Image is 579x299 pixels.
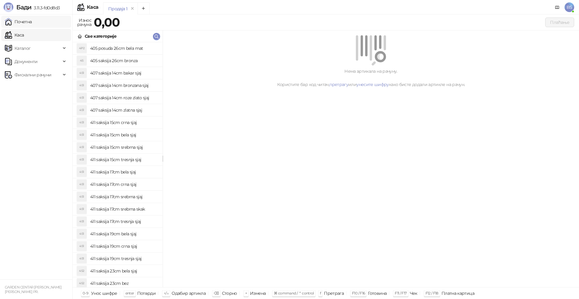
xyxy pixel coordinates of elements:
small: GARDEN CENTAR [PERSON_NAME] [PERSON_NAME] PR. [5,285,62,294]
h4: 411 saksija 15cm bela sjaj [90,130,158,140]
div: Измена [250,289,266,297]
div: 4S1 [77,155,87,164]
div: 4S1 [77,167,87,177]
div: Каса [87,5,98,10]
div: Готовина [368,289,387,297]
h4: 411 saksija 17cm bela sjaj [90,167,158,177]
div: 4S1 [77,130,87,140]
h4: 411 saksija 19cm bela sjaj [90,229,158,239]
h4: 407 saksija 14cm roze zlato sjaj [90,93,158,103]
span: Документи [14,56,37,68]
span: + [245,291,247,295]
div: 4S1 [77,241,87,251]
div: 4S1 [77,142,87,152]
div: 4S1 [77,118,87,127]
h4: 411 saksija 15cm crna sjaj [90,118,158,127]
div: Потврди [137,289,156,297]
div: 4S1 [77,217,87,226]
span: ⌘ command / ⌃ control [274,291,314,295]
div: 4S1 [77,180,87,189]
div: 4S1 [77,81,87,90]
div: 4S1 [77,204,87,214]
a: Почетна [5,16,32,28]
a: унесите шифру [356,82,389,87]
span: F10 / F16 [352,291,365,295]
span: Фискални рачуни [14,69,51,81]
span: 0-9 [83,291,88,295]
h4: 411 saksija 19cm crna sjaj [90,241,158,251]
div: 4S1 [77,254,87,263]
div: Унос шифре [91,289,117,297]
h4: 411 saksija 19cm tresnja sjaj [90,254,158,263]
h4: 407 saksija 14cm bronzana sjaj [90,81,158,90]
div: 4S2 [77,278,87,288]
h4: 411 saksija 23cm bela sjaj [90,266,158,276]
a: претрагу [329,82,348,87]
img: Logo [4,2,13,12]
h4: 407 saksija 14cm bakar sjaj [90,68,158,78]
h4: 411 saksija 15cm srebrna sjaj [90,142,158,152]
div: 4S2 [77,266,87,276]
button: Плаћање [545,17,574,27]
h4: 411 saksija 15cm tresnja sjaj [90,155,158,164]
div: Претрага [324,289,344,297]
h4: 411 saksija 17cm srebrna skak [90,204,158,214]
button: Add tab [138,2,150,14]
div: Износ рачуна [76,16,93,28]
div: 4S1 [77,192,87,202]
h4: 405 posuda 26cm bela mat [90,43,158,53]
span: Каталог [14,42,31,54]
span: enter [125,291,134,295]
span: F12 / F18 [426,291,438,295]
div: 4P2 [77,43,87,53]
h4: 407 saksija 14cm zlatna sjaj [90,105,158,115]
a: Каса [5,29,24,41]
h4: 405 saksija 26cm bronza [90,56,158,65]
div: grid [73,42,163,287]
div: Платна картица [441,289,474,297]
div: 4S1 [77,229,87,239]
h4: 411 saksija 23cm bez [90,278,158,288]
span: BS [565,2,574,12]
div: Одабир артикла [172,289,206,297]
div: 4S [77,56,87,65]
span: ⌫ [214,291,219,295]
strong: 0,00 [94,15,120,30]
span: F11 / F17 [395,291,407,295]
div: 4S1 [77,105,87,115]
h4: 411 saksija 17cm srebrna sjaj [90,192,158,202]
span: Бади [16,4,31,11]
div: Сторно [222,289,237,297]
div: 4S1 [77,93,87,103]
div: Чек [410,289,417,297]
div: 4S1 [77,68,87,78]
div: Све категорије [85,33,116,40]
button: remove [128,6,136,11]
span: 3.11.3-fd0d8d3 [31,5,60,11]
div: Нема артикала на рачуну. Користите бар код читач, или како бисте додали артикле на рачун. [170,68,572,88]
span: ↑/↓ [164,291,169,295]
h4: 411 saksija 17cm crna sjaj [90,180,158,189]
h4: 411 saksija 17cm tresnja sjaj [90,217,158,226]
a: Документација [552,2,562,12]
div: Продаја 1 [108,5,127,12]
span: f [320,291,321,295]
